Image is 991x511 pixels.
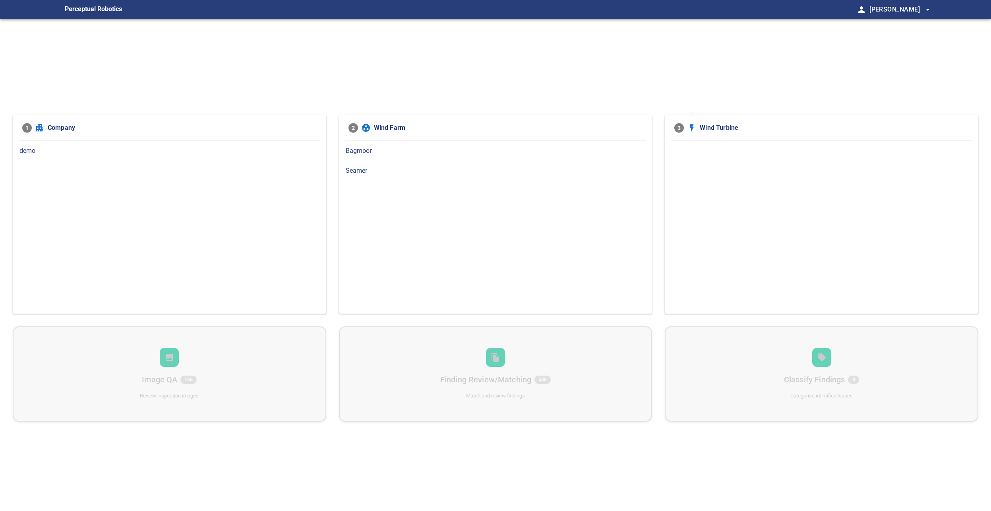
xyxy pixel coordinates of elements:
span: 3 [674,123,684,133]
span: 2 [348,123,358,133]
span: Seamer [346,166,646,175]
span: arrow_drop_down [923,5,933,14]
span: person [857,5,866,14]
button: [PERSON_NAME] [866,2,933,17]
figcaption: Perceptual Robotics [65,3,122,16]
span: Wind Turbine [700,123,969,133]
div: Seamer [339,161,652,181]
div: demo [13,141,326,161]
span: [PERSON_NAME] [869,4,933,15]
span: 1 [22,123,32,133]
span: Company [48,123,317,133]
span: Bagmoor [346,146,646,156]
div: Bagmoor [339,141,652,161]
span: demo [19,146,319,156]
span: Wind Farm [374,123,643,133]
